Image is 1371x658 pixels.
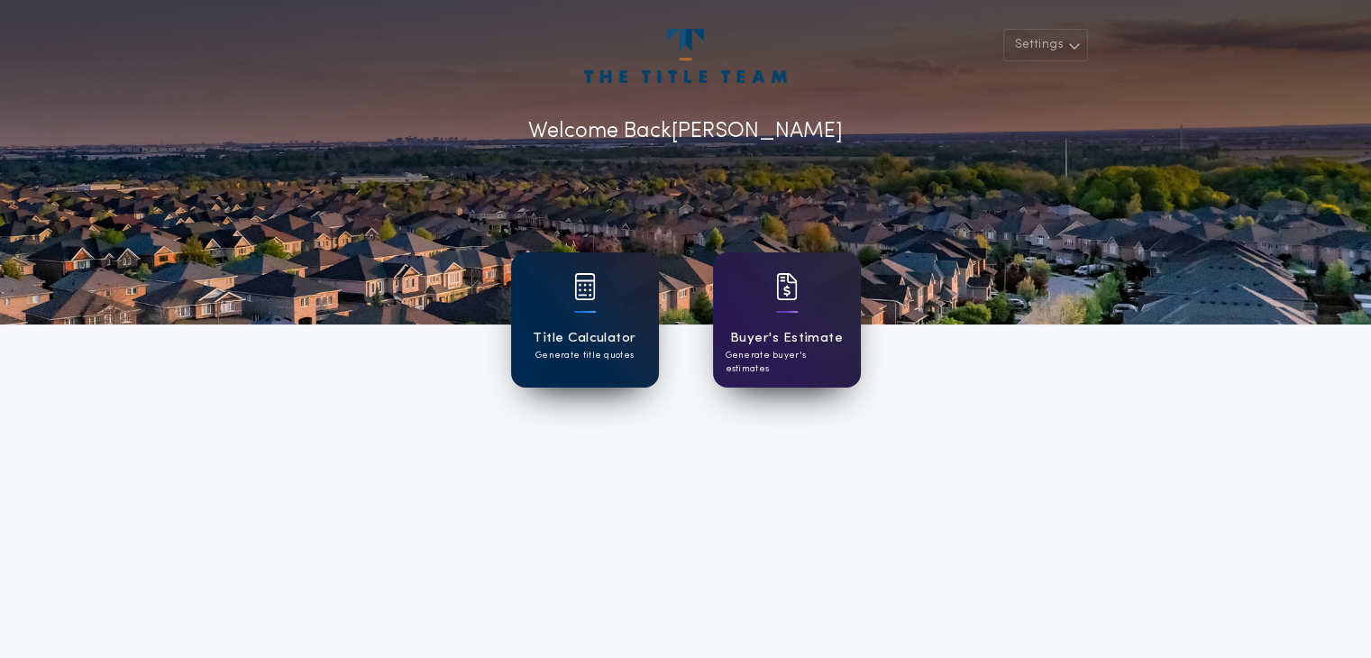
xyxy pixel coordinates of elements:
h1: Buyer's Estimate [730,328,843,349]
img: card icon [574,273,596,300]
p: Generate buyer's estimates [726,349,848,376]
img: account-logo [584,29,786,83]
p: Welcome Back [PERSON_NAME] [528,115,843,148]
a: card iconTitle CalculatorGenerate title quotes [511,252,659,388]
button: Settings [1003,29,1088,61]
h1: Title Calculator [533,328,635,349]
a: card iconBuyer's EstimateGenerate buyer's estimates [713,252,861,388]
p: Generate title quotes [535,349,634,362]
img: card icon [776,273,798,300]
